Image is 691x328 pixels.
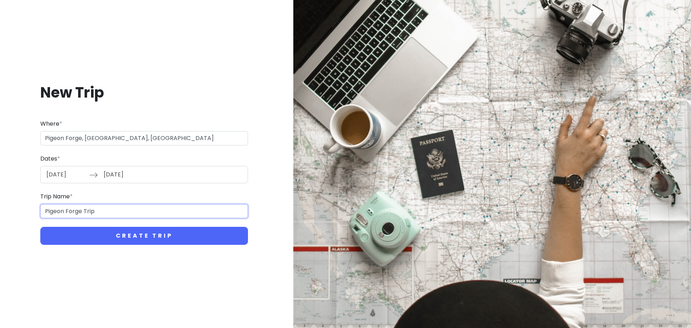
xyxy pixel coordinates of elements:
[40,154,60,163] label: Dates
[40,192,73,201] label: Trip Name
[40,131,248,145] input: City (e.g., New York)
[40,227,248,245] button: Create Trip
[42,166,89,183] input: Start Date
[40,204,248,219] input: Give it a name
[40,83,248,102] h1: New Trip
[100,166,146,183] input: End Date
[40,119,62,129] label: Where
